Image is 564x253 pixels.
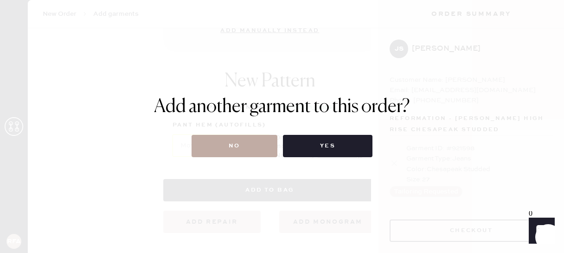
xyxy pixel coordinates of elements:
[520,211,560,251] iframe: Front Chat
[192,135,277,157] button: No
[283,135,372,157] button: Yes
[154,96,410,118] h1: Add another garment to this order?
